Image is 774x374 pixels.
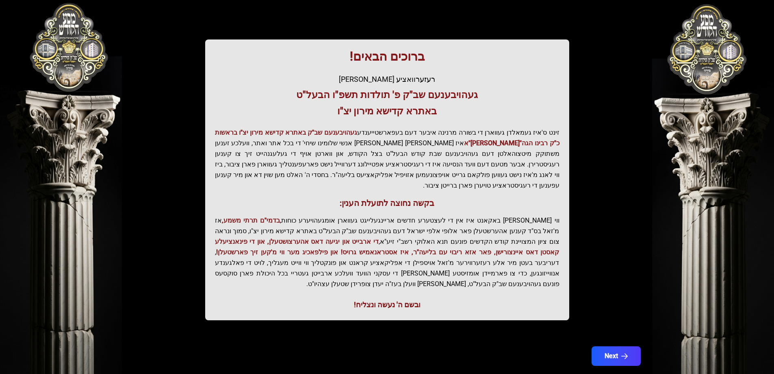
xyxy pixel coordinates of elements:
[215,299,559,311] div: ובשם ה' נעשה ונצליח!
[215,238,559,256] span: די ארבייט און יגיעה דאס אהערצושטעלן, און די פינאנציעלע קאסטן דאס איינצורישן, פאר אזא ריבוי עם בלי...
[215,74,559,85] div: רעזערוואציע [PERSON_NAME]
[215,49,559,64] h1: ברוכים הבאים!
[215,105,559,118] h3: באתרא קדישא מירון יצ"ו
[592,346,641,366] button: Next
[215,88,559,101] h3: געהויבענעם שב"ק פ' תולדות תשפ"ו הבעל"ט
[215,129,559,147] span: געהויבענעם שב"ק באתרא קדישא מירון יצ"ו בראשות כ"ק רבינו הגה"[PERSON_NAME]"א
[215,215,559,289] p: ווי [PERSON_NAME] באקאנט איז אין די לעצטערע חדשים אריינגעלייגט געווארן אומגעהויערע כוחות, אז מ'זא...
[215,197,559,209] h3: בקשה נחוצה לתועלת הענין:
[215,127,559,191] p: זינט ס'איז געמאלדן געווארן די בשורה מרנינה איבער דעם בעפארשטייענדע איז [PERSON_NAME] [PERSON_NAME...
[222,217,280,224] span: בדמי"ם תרתי משמע,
